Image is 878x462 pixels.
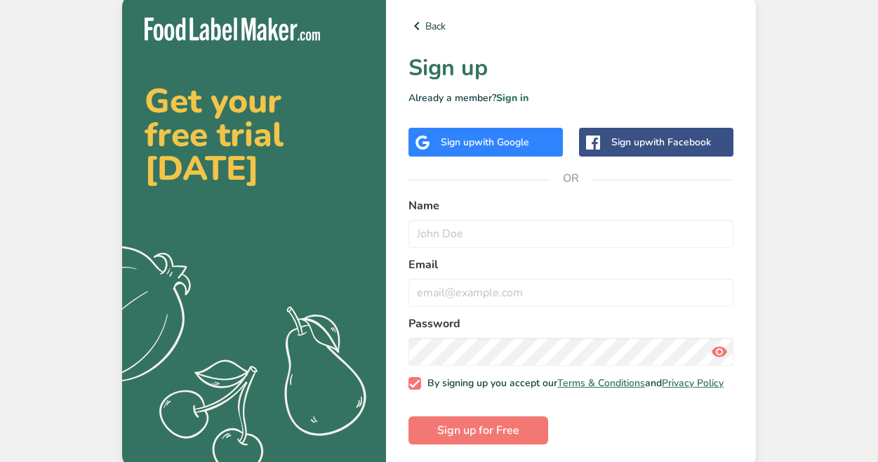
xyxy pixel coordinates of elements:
[496,91,528,105] a: Sign in
[408,51,733,85] h1: Sign up
[550,157,592,199] span: OR
[408,279,733,307] input: email@example.com
[145,84,364,185] h2: Get your free trial [DATE]
[611,135,711,150] div: Sign up
[408,256,733,273] label: Email
[408,220,733,248] input: John Doe
[408,197,733,214] label: Name
[408,91,733,105] p: Already a member?
[662,376,724,390] a: Privacy Policy
[408,18,733,34] a: Back
[441,135,529,150] div: Sign up
[408,416,548,444] button: Sign up for Free
[474,136,529,149] span: with Google
[408,315,733,332] label: Password
[645,136,711,149] span: with Facebook
[145,18,320,41] img: Food Label Maker
[421,377,724,390] span: By signing up you accept our and
[557,376,645,390] a: Terms & Conditions
[437,422,519,439] span: Sign up for Free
